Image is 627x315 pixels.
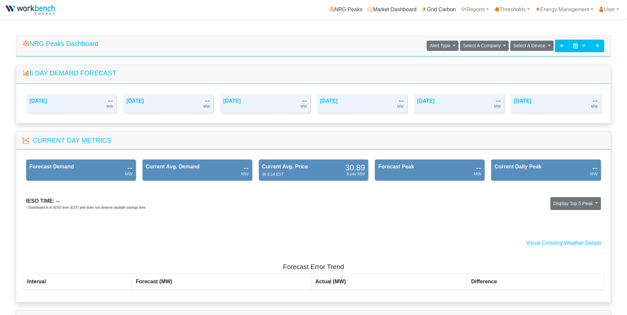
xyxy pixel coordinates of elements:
a: Energy Management [532,3,596,16]
th: Interval [23,274,132,290]
div: -- [127,164,133,171]
span: Display Top 5 Peak [553,201,593,206]
h5: 6 Day Demand Forecast [23,69,604,77]
div: -- [302,97,307,103]
a: Grid Carbon [419,3,458,16]
div: 30.89 [345,164,365,171]
div: Current Avg. Price [262,163,308,171]
div: * Dashboard is in IESO time (EST) and does not observe daylight savings time. [26,205,146,210]
div: -- [592,164,598,171]
div: $ per MW [347,171,365,177]
div: MW [300,103,307,110]
div: MW [474,171,481,177]
a: Thresholds [491,3,532,16]
div: MW [106,103,113,110]
div: MW [494,103,501,110]
div: -- [495,97,501,103]
h5: NRG Peaks Dashboard [23,40,98,48]
div: Forecast Peak [378,163,414,171]
button: Select A Company [460,41,509,51]
h5: Forecast Error Trend [23,263,604,271]
button: Select A Device [510,41,554,51]
div: Current Avg. Demand [146,163,200,171]
div: -- [399,97,404,103]
div: @ 8:14 EST [262,171,284,177]
div: Forecast Demand [29,163,74,171]
a: NRG Peaks [327,3,365,16]
a: [DATE] [29,98,47,104]
a: [DATE] [320,98,338,104]
div: MW [590,171,598,177]
div: MW [591,103,598,110]
a: Reports [458,3,491,16]
div: MW [241,171,249,177]
div: MW [397,103,404,110]
button: Alert Type [427,41,458,51]
button: Display Top 5 Peak [550,197,601,210]
span: -- [56,198,60,204]
th: Difference [467,274,604,290]
div: Current Day Metrics [33,135,111,145]
a: [DATE] [514,98,531,104]
span: IESO time: [26,198,55,204]
a: [DATE] [126,98,144,104]
span: Select A Company [463,43,501,48]
div: -- [592,97,598,103]
a: Visual Crossing Weather Details [526,240,602,246]
div: MW [125,171,133,177]
div: -- [205,97,210,103]
div: MW [203,103,210,110]
th: Actual (MW) [311,274,467,290]
span: Select A Device [513,43,545,48]
a: Market Dashboard [365,3,419,16]
a: User [596,3,622,16]
div: -- [476,164,481,171]
a: [DATE] [223,98,241,104]
span: Alert Type [430,43,451,48]
img: NRGPeaks.png [5,5,55,15]
div: Current Daily Peak [494,163,541,171]
th: Forecast (MW) [132,274,311,290]
a: [DATE] [417,98,435,104]
div: -- [108,97,113,103]
div: -- [244,164,249,171]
